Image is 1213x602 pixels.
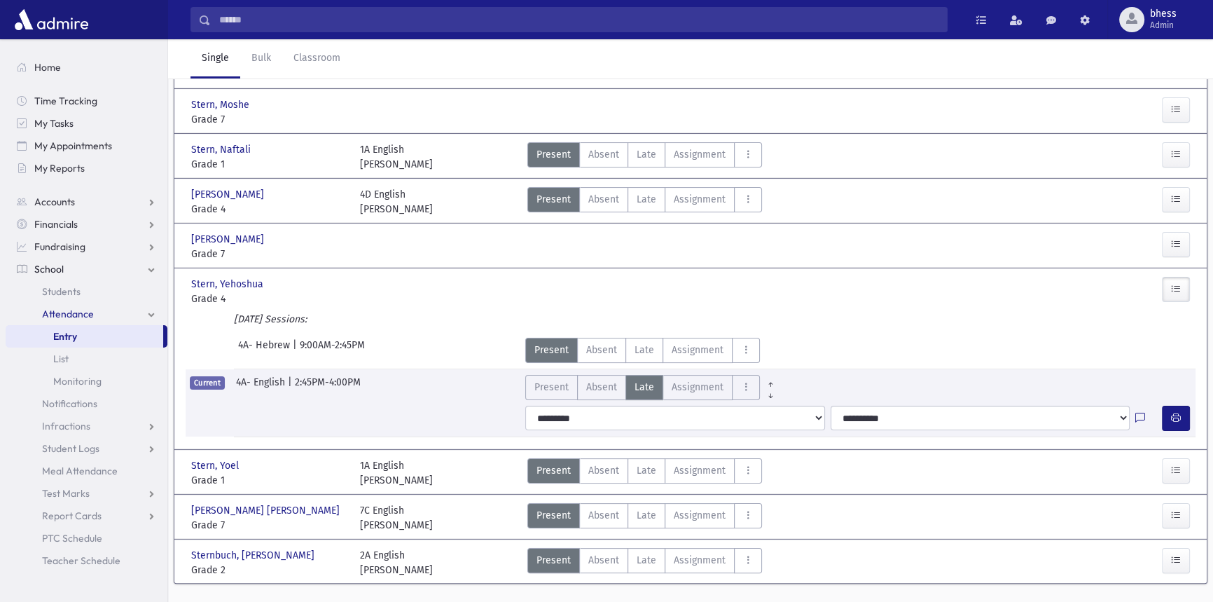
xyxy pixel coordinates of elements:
[637,463,656,478] span: Late
[588,147,619,162] span: Absent
[760,386,782,397] a: All Later
[34,139,112,152] span: My Appointments
[674,508,726,523] span: Assignment
[6,437,167,460] a: Student Logs
[42,442,99,455] span: Student Logs
[534,380,569,395] span: Present
[527,503,762,533] div: AttTypes
[42,532,102,545] span: PTC Schedule
[586,343,617,357] span: Absent
[34,162,85,175] span: My Reports
[637,508,656,523] span: Late
[536,147,571,162] span: Present
[672,343,723,357] span: Assignment
[536,553,571,568] span: Present
[191,112,346,127] span: Grade 7
[536,192,571,207] span: Present
[674,147,726,162] span: Assignment
[191,548,317,563] span: Sternbuch, [PERSON_NAME]
[527,548,762,577] div: AttTypes
[191,232,267,247] span: [PERSON_NAME]
[295,375,361,400] span: 2:45PM-4:00PM
[191,277,266,292] span: Stern, Yehoshua
[6,135,167,157] a: My Appointments
[191,473,346,488] span: Grade 1
[288,375,295,400] span: |
[53,330,77,343] span: Entry
[34,218,78,231] span: Financials
[42,554,120,567] span: Teacher Schedule
[34,196,75,208] span: Accounts
[674,553,726,568] span: Assignment
[191,142,254,157] span: Stern, Naftali
[6,370,167,392] a: Monitoring
[6,213,167,235] a: Financials
[6,90,167,112] a: Time Tracking
[586,380,617,395] span: Absent
[191,458,242,473] span: Stern, Yoel
[42,487,90,500] span: Test Marks
[236,375,288,400] span: 4A- English
[42,285,81,298] span: Students
[191,518,346,533] span: Grade 7
[300,338,365,363] span: 9:00AM-2:45PM
[34,240,85,253] span: Fundraising
[190,39,240,78] a: Single
[240,39,282,78] a: Bulk
[588,508,619,523] span: Absent
[360,458,433,488] div: 1A English [PERSON_NAME]
[53,353,69,365] span: List
[637,147,656,162] span: Late
[6,258,167,280] a: School
[635,343,654,357] span: Late
[191,247,346,261] span: Grade 7
[6,325,163,348] a: Entry
[191,97,252,112] span: Stern, Moshe
[1150,8,1177,20] span: bhess
[191,503,342,518] span: [PERSON_NAME] [PERSON_NAME]
[293,338,300,363] span: |
[42,509,102,522] span: Report Cards
[360,503,433,533] div: 7C English [PERSON_NAME]
[6,505,167,527] a: Report Cards
[637,553,656,568] span: Late
[6,482,167,505] a: Test Marks
[191,157,346,172] span: Grade 1
[527,187,762,217] div: AttTypes
[6,112,167,135] a: My Tasks
[760,375,782,386] a: All Prior
[6,280,167,303] a: Students
[6,392,167,415] a: Notifications
[34,263,64,275] span: School
[42,308,94,320] span: Attendance
[674,192,726,207] span: Assignment
[527,142,762,172] div: AttTypes
[360,187,433,217] div: 4D English [PERSON_NAME]
[34,95,97,107] span: Time Tracking
[191,292,346,306] span: Grade 4
[53,375,102,388] span: Monitoring
[6,56,167,78] a: Home
[191,202,346,217] span: Grade 4
[282,39,352,78] a: Classroom
[34,61,61,74] span: Home
[525,338,760,363] div: AttTypes
[6,157,167,179] a: My Reports
[191,187,267,202] span: [PERSON_NAME]
[6,527,167,549] a: PTC Schedule
[536,508,571,523] span: Present
[672,380,723,395] span: Assignment
[1150,20,1177,31] span: Admin
[6,460,167,482] a: Meal Attendance
[588,192,619,207] span: Absent
[190,376,225,390] span: Current
[637,192,656,207] span: Late
[211,7,947,32] input: Search
[360,548,433,577] div: 2A English [PERSON_NAME]
[536,463,571,478] span: Present
[11,6,92,34] img: AdmirePro
[6,549,167,572] a: Teacher Schedule
[191,563,346,577] span: Grade 2
[42,397,97,410] span: Notifications
[525,375,782,400] div: AttTypes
